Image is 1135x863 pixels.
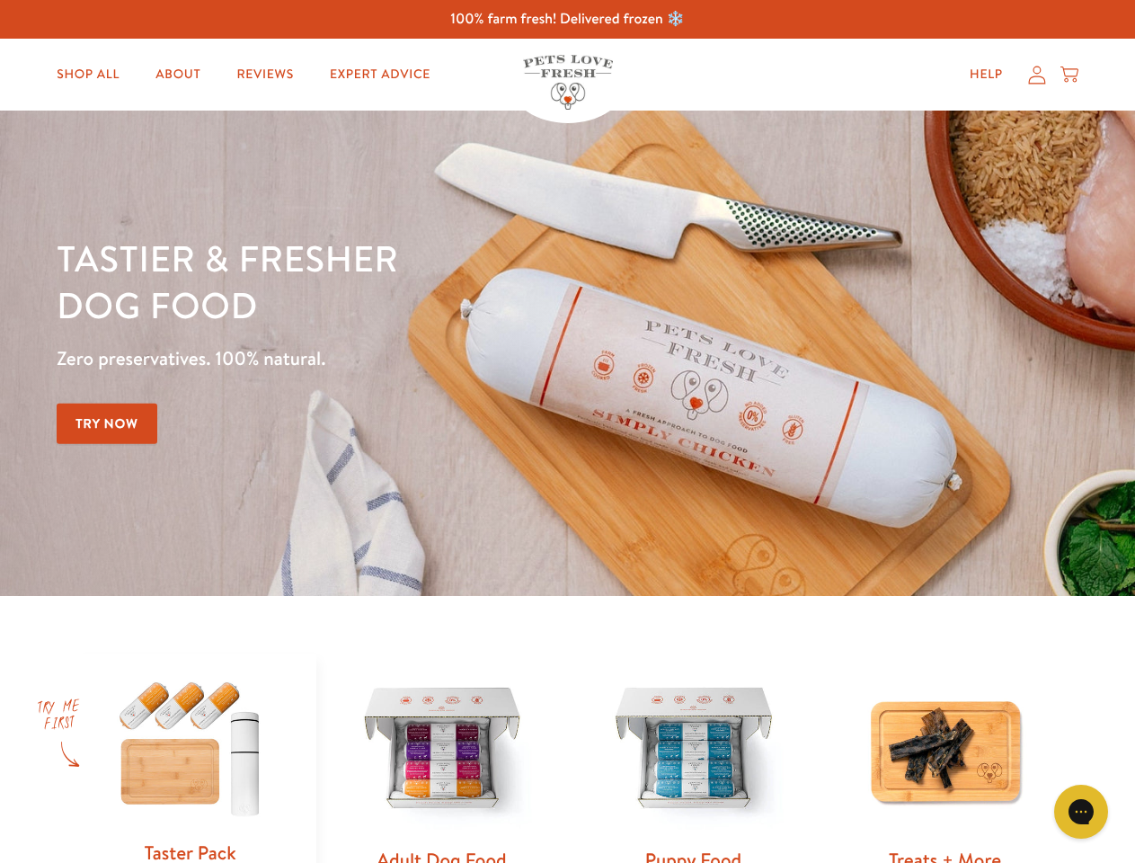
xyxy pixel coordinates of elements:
[57,235,738,328] h1: Tastier & fresher dog food
[955,57,1017,93] a: Help
[141,57,215,93] a: About
[42,57,134,93] a: Shop All
[523,55,613,110] img: Pets Love Fresh
[315,57,445,93] a: Expert Advice
[57,404,157,444] a: Try Now
[57,343,738,375] p: Zero preservatives. 100% natural.
[222,57,307,93] a: Reviews
[1045,778,1117,845] iframe: Gorgias live chat messenger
